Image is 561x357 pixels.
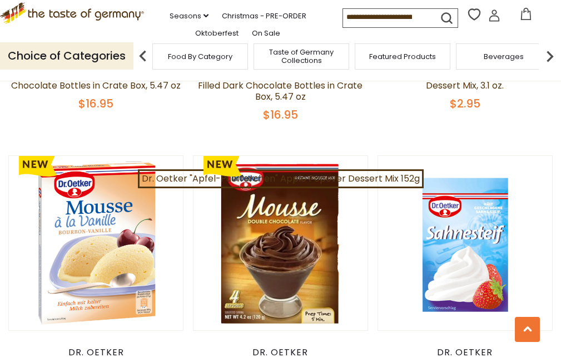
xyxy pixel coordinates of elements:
a: Featured Products [369,52,436,61]
a: Food By Category [168,52,232,61]
a: Seasons [170,10,208,22]
img: Dr. Oetker French Vanilla Mousse Dessert Mix, 3.1 oz. [9,156,183,330]
a: On Sale [252,27,280,40]
img: next arrow [539,45,561,67]
a: Abtey “So French!” [PERSON_NAME] 12 Filled Dark Chocolate Bottles in Crate Box, 5.47 oz [196,68,365,103]
a: Dr. Oetker "Apfel-Puefferchen" Apple Popover Dessert Mix 152g [138,169,424,188]
a: Oktoberfest [195,27,239,40]
span: $2.95 [450,96,480,111]
a: Christmas - PRE-ORDER [222,10,306,22]
a: Taste of Germany Collections [257,48,346,65]
span: $16.95 [78,96,113,111]
span: $16.95 [263,107,298,123]
a: Beverages [484,52,524,61]
img: previous arrow [132,45,154,67]
img: Dr. Oetker "Sahne-Steif [378,156,552,330]
img: Dr. Oetker Double Chocolate Mousse Dessert Mix, 4.2 oz. [193,156,368,330]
